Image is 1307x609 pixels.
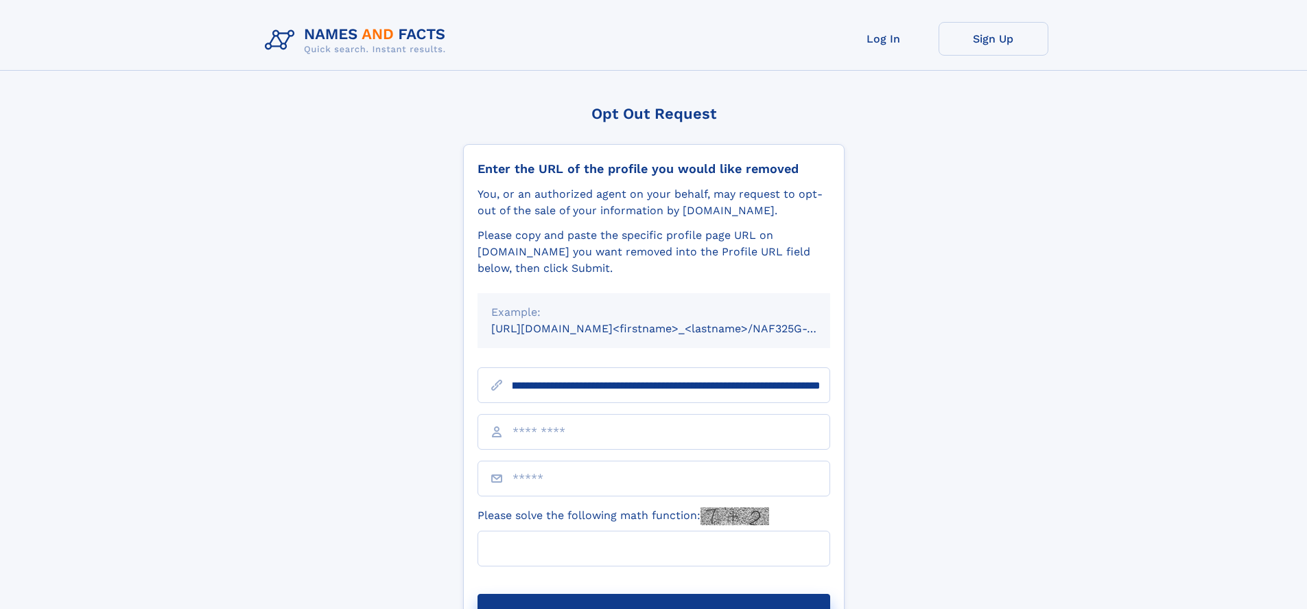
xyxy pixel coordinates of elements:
[478,161,830,176] div: Enter the URL of the profile you would like removed
[259,22,457,59] img: Logo Names and Facts
[478,227,830,277] div: Please copy and paste the specific profile page URL on [DOMAIN_NAME] you want removed into the Pr...
[491,304,816,321] div: Example:
[463,105,845,122] div: Opt Out Request
[478,186,830,219] div: You, or an authorized agent on your behalf, may request to opt-out of the sale of your informatio...
[939,22,1048,56] a: Sign Up
[491,322,856,335] small: [URL][DOMAIN_NAME]<firstname>_<lastname>/NAF325G-xxxxxxxx
[478,507,769,525] label: Please solve the following math function:
[829,22,939,56] a: Log In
